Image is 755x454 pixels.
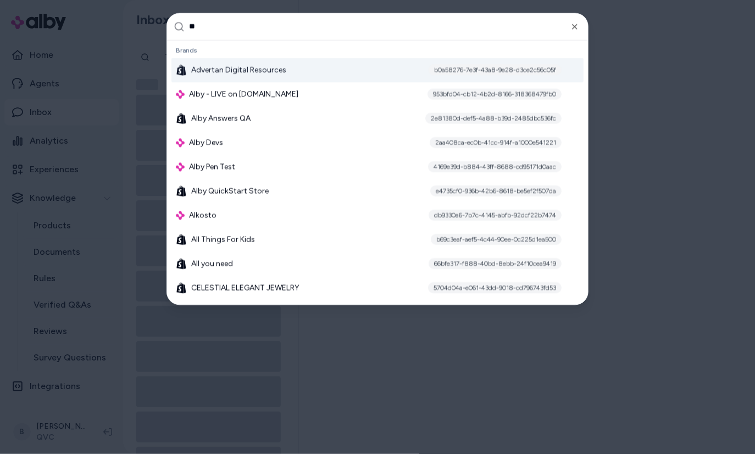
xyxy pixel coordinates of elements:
[191,64,286,75] span: Advertan Digital Resources
[176,162,185,171] img: alby Logo
[171,42,584,58] div: Brands
[429,64,562,75] div: b0a58276-7e3f-43a8-9e28-d3ce2c56c05f
[425,113,562,124] div: 2e81380d-def5-4a88-b39d-2485dbc536fc
[167,40,588,304] div: Suggestions
[430,185,562,196] div: e4735cf0-936b-42b6-8618-be5ef2f507da
[429,258,562,269] div: 66bfe317-f888-40bd-8ebb-24f10cea9419
[430,137,562,148] div: 2aa408ca-ec0b-41cc-914f-a1000e541221
[431,234,562,245] div: b69c3eaf-aef5-4c44-90ee-0c225d1ea500
[189,161,235,172] span: Alby Pen Test
[191,234,255,245] span: All Things For Kids
[176,211,185,220] img: alby Logo
[176,90,185,99] img: alby Logo
[191,185,269,196] span: Alby QuickStart Store
[429,210,562,221] div: db9330a6-7b7c-4145-abfb-92dcf22b7474
[428,161,562,172] div: 4169e39d-b884-43ff-8688-cd95171d0aac
[191,258,233,269] span: All you need
[176,138,185,147] img: alby Logo
[191,282,299,293] span: CELESTIAL ELEGANT JEWELRY
[189,89,298,100] span: Alby - LIVE on [DOMAIN_NAME]
[428,89,562,100] div: 953bfd04-cb12-4b2d-8166-318368479fb0
[189,137,223,148] span: Alby Devs
[428,282,562,293] div: 5704d04a-e061-43dd-9018-cd796743fd53
[189,210,216,221] span: Alkosto
[191,113,251,124] span: Alby Answers QA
